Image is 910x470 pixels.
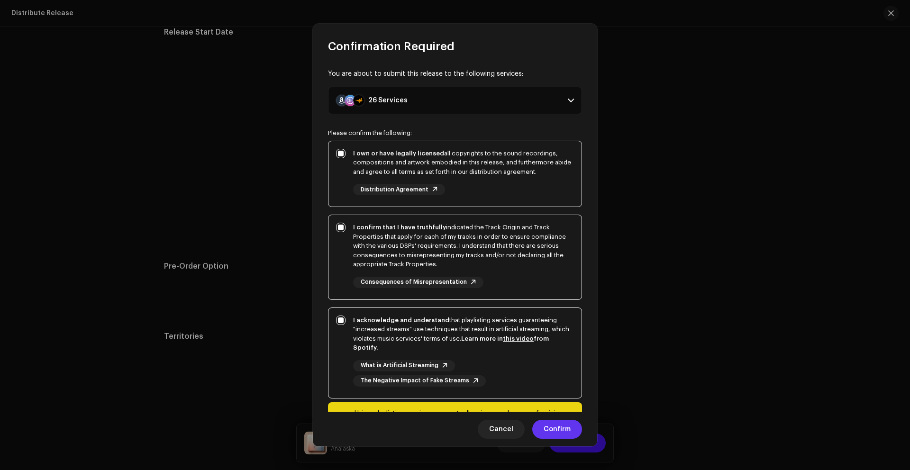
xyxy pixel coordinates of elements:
p-togglebutton: I acknowledge and understandthat playlisting services guaranteeing "increased streams" use techni... [328,307,582,398]
div: You are about to submit this release to the following services: [328,69,582,79]
div: Please confirm the following: [328,129,582,137]
strong: I own or have legally licensed [353,150,444,156]
div: Using playlisting services may actually ruin your chances of gaining more streams, and may also r... [355,408,574,442]
p-togglebutton: I confirm that I have truthfullyindicated the Track Origin and Track Properties that apply for ea... [328,215,582,300]
span: Confirm [544,420,571,439]
a: this video [503,335,534,342]
span: Consequences of Misrepresentation [361,279,467,285]
span: Confirmation Required [328,39,455,54]
span: Cancel [489,420,513,439]
span: The Negative Impact of Fake Streams [361,378,469,384]
div: all copyrights to the sound recordings, compositions and artwork embodied in this release, and fu... [353,149,574,177]
button: Confirm [532,420,582,439]
strong: Learn more in from Spotify. [353,335,549,351]
p-accordion-header: 26 Services [328,87,582,114]
span: What is Artificial Streaming [361,362,438,369]
span: Distribution Agreement [361,187,428,193]
p-togglebutton: I own or have legally licensedall copyrights to the sound recordings, compositions and artwork em... [328,141,582,208]
strong: I acknowledge and understand [353,317,449,323]
div: 26 Services [368,97,408,104]
button: Cancel [478,420,525,439]
strong: I confirm that I have truthfully [353,224,446,230]
div: that playlisting services guaranteeing "increased streams" use techniques that result in artifici... [353,316,574,352]
div: indicated the Track Origin and Track Properties that apply for each of my tracks in order to ensu... [353,223,574,269]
